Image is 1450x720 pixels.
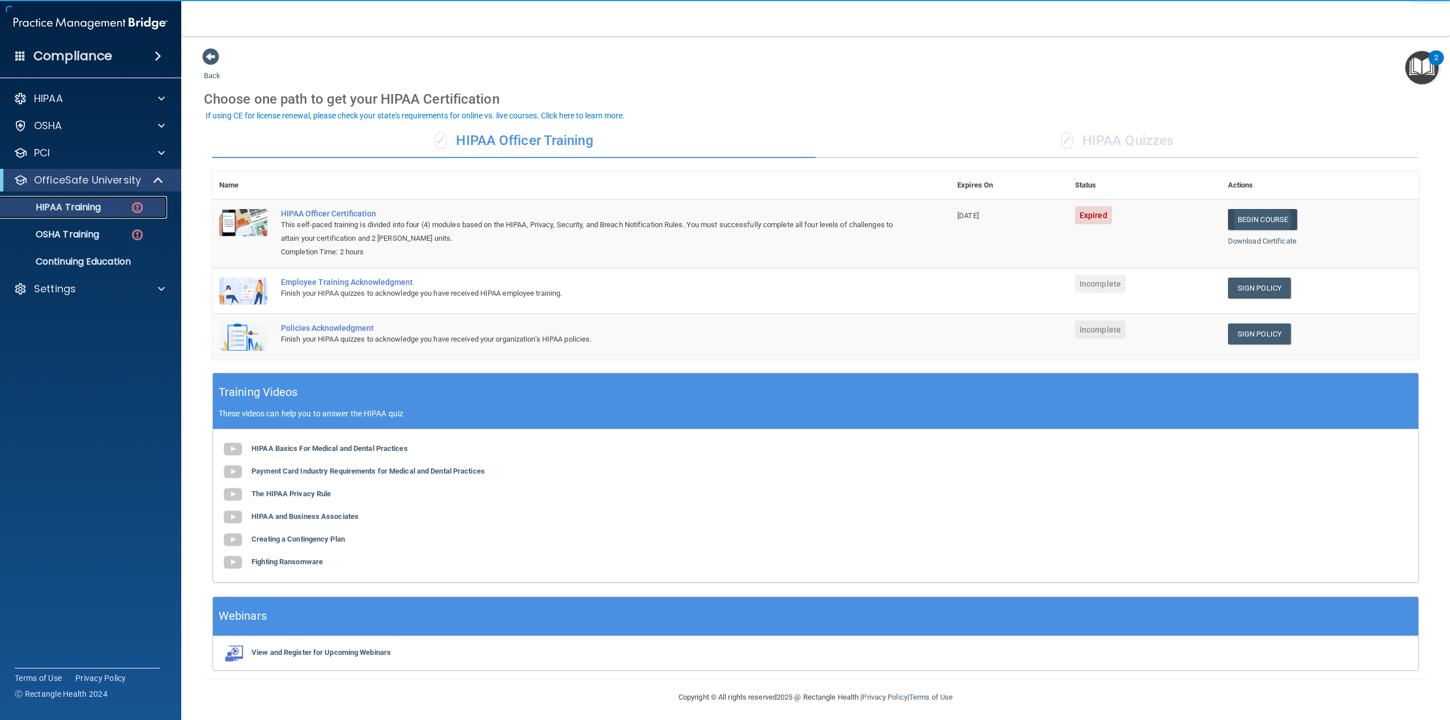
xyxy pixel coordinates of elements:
[14,119,165,133] a: OSHA
[204,110,626,121] button: If using CE for license renewal, please check your state's requirements for online vs. live cours...
[34,92,63,105] p: HIPAA
[816,124,1419,158] div: HIPAA Quizzes
[34,282,76,296] p: Settings
[281,245,894,259] div: Completion Time: 2 hours
[14,146,165,160] a: PCI
[281,323,894,333] div: Policies Acknowledgment
[221,645,244,662] img: webinarIcon.c7ebbf15.png
[34,173,141,187] p: OfficeSafe University
[862,693,907,701] a: Privacy Policy
[15,688,108,700] span: Ⓒ Rectangle Health 2024
[957,211,979,220] span: [DATE]
[34,146,50,160] p: PCI
[14,282,165,296] a: Settings
[221,483,244,506] img: gray_youtube_icon.38fcd6cc.png
[251,557,323,566] b: Fighting Ransomware
[221,551,244,574] img: gray_youtube_icon.38fcd6cc.png
[281,287,894,300] div: Finish your HIPAA quizzes to acknowledge you have received HIPAA employee training.
[1228,237,1297,245] a: Download Certificate
[221,506,244,529] img: gray_youtube_icon.38fcd6cc.png
[7,256,162,267] p: Continuing Education
[281,278,894,287] div: Employee Training Acknowledgment
[219,382,298,402] h5: Training Videos
[14,173,164,187] a: OfficeSafe University
[251,444,408,453] b: HIPAA Basics For Medical and Dental Practices
[1434,58,1438,73] div: 2
[212,172,274,199] th: Name
[15,672,62,684] a: Terms of Use
[14,92,165,105] a: HIPAA
[909,693,953,701] a: Terms of Use
[434,132,447,149] span: ✓
[1228,278,1291,299] a: Sign Policy
[14,12,168,35] img: PMB logo
[1075,206,1112,224] span: Expired
[950,172,1068,199] th: Expires On
[281,333,894,346] div: Finish your HIPAA quizzes to acknowledge you have received your organization’s HIPAA policies.
[204,83,1427,116] div: Choose one path to get your HIPAA Certification
[212,124,816,158] div: HIPAA Officer Training
[1254,640,1436,685] iframe: Drift Widget Chat Controller
[251,512,359,521] b: HIPAA and Business Associates
[251,489,331,498] b: The HIPAA Privacy Rule
[1075,321,1125,339] span: Incomplete
[1068,172,1221,199] th: Status
[1061,132,1073,149] span: ✓
[281,209,894,218] a: HIPAA Officer Certification
[1075,275,1125,293] span: Incomplete
[221,461,244,483] img: gray_youtube_icon.38fcd6cc.png
[7,202,101,213] p: HIPAA Training
[130,201,144,215] img: danger-circle.6113f641.png
[219,409,1413,418] p: These videos can help you to answer the HIPAA quiz
[34,119,62,133] p: OSHA
[1221,172,1419,199] th: Actions
[251,648,391,657] b: View and Register for Upcoming Webinars
[130,228,144,242] img: danger-circle.6113f641.png
[281,218,894,245] div: This self-paced training is divided into four (4) modules based on the HIPAA, Privacy, Security, ...
[251,467,485,475] b: Payment Card Industry Requirements for Medical and Dental Practices
[206,112,625,120] div: If using CE for license renewal, please check your state's requirements for online vs. live cours...
[1228,209,1297,230] a: Begin Course
[219,606,267,626] h5: Webinars
[33,48,112,64] h4: Compliance
[221,438,244,461] img: gray_youtube_icon.38fcd6cc.png
[251,535,345,543] b: Creating a Contingency Plan
[75,672,126,684] a: Privacy Policy
[1405,51,1439,84] button: Open Resource Center, 2 new notifications
[7,229,99,240] p: OSHA Training
[221,529,244,551] img: gray_youtube_icon.38fcd6cc.png
[609,679,1022,715] div: Copyright © All rights reserved 2025 @ Rectangle Health | |
[1228,323,1291,344] a: Sign Policy
[204,58,220,80] a: Back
